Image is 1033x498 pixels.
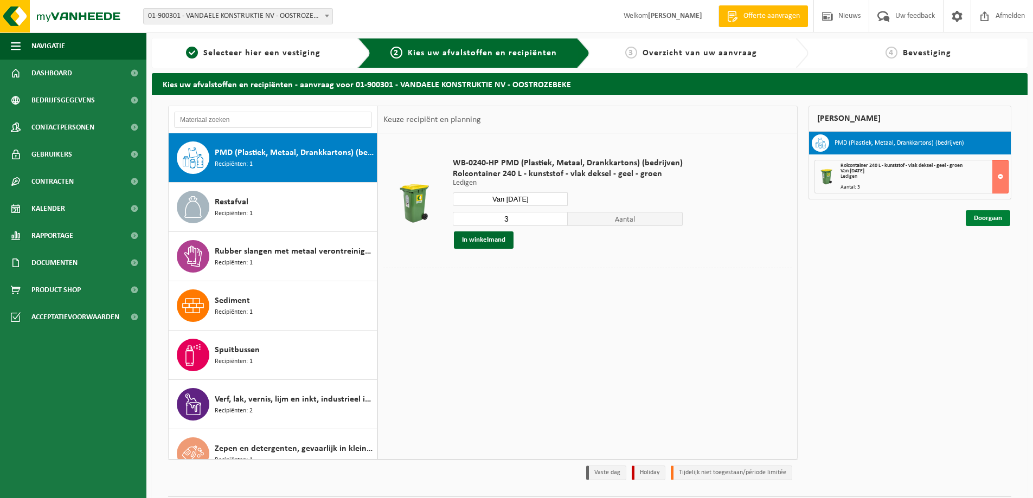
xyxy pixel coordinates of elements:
button: In winkelmand [454,231,514,249]
span: 4 [886,47,897,59]
button: Sediment Recipiënten: 1 [169,281,377,331]
span: Rapportage [31,222,73,249]
span: Kalender [31,195,65,222]
span: Aantal [568,212,683,226]
div: Aantal: 3 [840,185,1008,190]
span: Sediment [215,294,250,307]
span: Kies uw afvalstoffen en recipiënten [408,49,557,57]
span: Offerte aanvragen [741,11,803,22]
span: Recipiënten: 1 [215,455,253,465]
span: Overzicht van uw aanvraag [643,49,757,57]
li: Vaste dag [586,465,626,480]
button: Zepen en detergenten, gevaarlijk in kleinverpakking Recipiënten: 1 [169,429,377,478]
span: Gebruikers [31,141,72,168]
span: Restafval [215,196,248,209]
a: 1Selecteer hier een vestiging [157,47,349,60]
span: Recipiënten: 1 [215,357,253,367]
h2: Kies uw afvalstoffen en recipiënten - aanvraag voor 01-900301 - VANDAELE KONSTRUKTIE NV - OOSTROZ... [152,73,1028,94]
span: Rolcontainer 240 L - kunststof - vlak deksel - geel - groen [453,169,683,179]
li: Holiday [632,465,665,480]
a: Offerte aanvragen [718,5,808,27]
span: PMD (Plastiek, Metaal, Drankkartons) (bedrijven) [215,146,374,159]
span: Recipiënten: 2 [215,406,253,416]
span: Recipiënten: 1 [215,258,253,268]
button: Spuitbussen Recipiënten: 1 [169,331,377,380]
span: Dashboard [31,60,72,87]
strong: Van [DATE] [840,168,864,174]
span: 01-900301 - VANDAELE KONSTRUKTIE NV - OOSTROZEBEKE [143,8,333,24]
span: Navigatie [31,33,65,60]
span: Acceptatievoorwaarden [31,303,119,331]
span: WB-0240-HP PMD (Plastiek, Metaal, Drankkartons) (bedrijven) [453,158,683,169]
strong: [PERSON_NAME] [648,12,702,20]
span: Documenten [31,249,78,276]
div: [PERSON_NAME] [809,106,1011,132]
span: Rubber slangen met metaal verontreinigd met olie [215,245,374,258]
span: 3 [625,47,637,59]
span: Recipiënten: 1 [215,209,253,219]
span: Recipiënten: 1 [215,307,253,318]
button: PMD (Plastiek, Metaal, Drankkartons) (bedrijven) Recipiënten: 1 [169,133,377,183]
div: Ledigen [840,174,1008,179]
div: Keuze recipiënt en planning [378,106,486,133]
button: Restafval Recipiënten: 1 [169,183,377,232]
span: Spuitbussen [215,344,260,357]
span: Rolcontainer 240 L - kunststof - vlak deksel - geel - groen [840,163,963,169]
span: Verf, lak, vernis, lijm en inkt, industrieel in 200lt-vat [215,393,374,406]
button: Rubber slangen met metaal verontreinigd met olie Recipiënten: 1 [169,232,377,281]
span: Contracten [31,168,74,195]
p: Ledigen [453,179,683,187]
span: 1 [186,47,198,59]
button: Verf, lak, vernis, lijm en inkt, industrieel in 200lt-vat Recipiënten: 2 [169,380,377,429]
input: Selecteer datum [453,192,568,206]
span: Bedrijfsgegevens [31,87,95,114]
input: Materiaal zoeken [174,112,372,128]
span: Product Shop [31,276,81,303]
a: Doorgaan [966,210,1010,226]
span: 2 [390,47,402,59]
h3: PMD (Plastiek, Metaal, Drankkartons) (bedrijven) [835,134,964,152]
span: Contactpersonen [31,114,94,141]
span: Selecteer hier een vestiging [203,49,320,57]
li: Tijdelijk niet toegestaan/période limitée [671,465,792,480]
span: Zepen en detergenten, gevaarlijk in kleinverpakking [215,442,374,455]
span: Recipiënten: 1 [215,159,253,170]
span: Bevestiging [903,49,951,57]
span: 01-900301 - VANDAELE KONSTRUKTIE NV - OOSTROZEBEKE [144,9,332,24]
